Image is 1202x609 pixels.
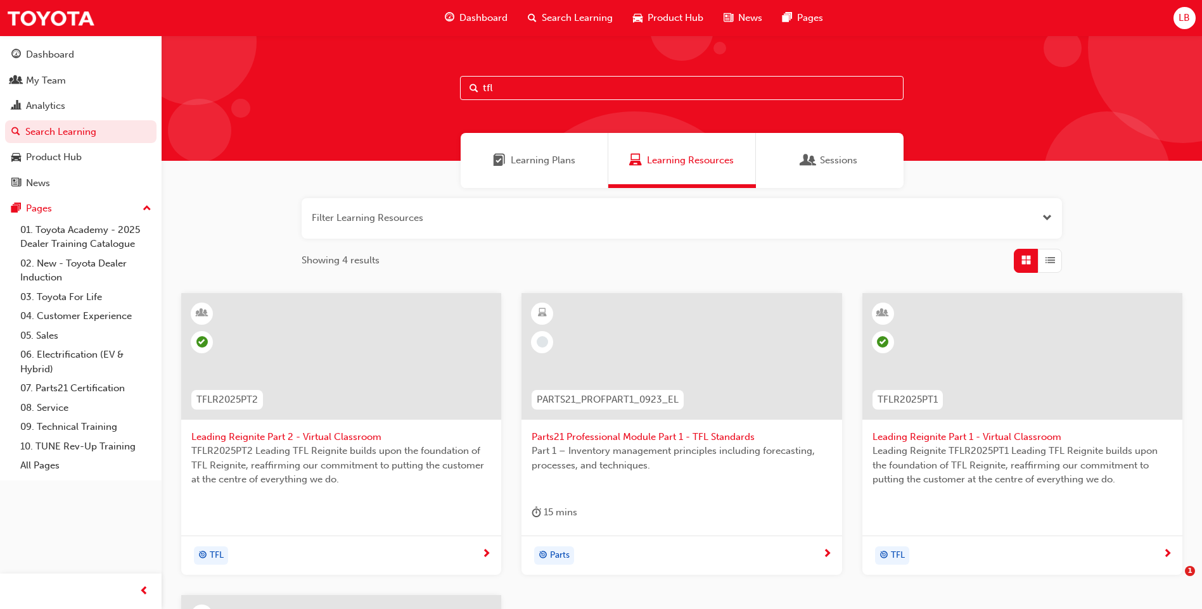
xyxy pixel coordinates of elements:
span: Leading Reignite Part 1 - Virtual Classroom [873,430,1172,444]
a: guage-iconDashboard [435,5,518,31]
span: TFL [891,548,905,563]
span: Learning Resources [647,153,734,168]
a: 03. Toyota For Life [15,287,157,307]
span: search-icon [528,10,537,26]
span: TFLR2025PT1 [878,392,938,407]
span: news-icon [724,10,733,26]
div: Product Hub [26,150,82,165]
span: guage-icon [11,49,21,61]
button: DashboardMy TeamAnalyticsSearch LearningProduct HubNews [5,41,157,197]
span: prev-icon [139,584,149,600]
input: Search... [460,76,904,100]
a: News [5,172,157,195]
a: pages-iconPages [772,5,833,31]
a: 06. Electrification (EV & Hybrid) [15,345,157,379]
a: TFLR2025PT2Leading Reignite Part 2 - Virtual ClassroomTFLR2025PT2 Leading TFL Reignite builds upo... [181,293,501,575]
span: Pages [797,11,823,25]
span: next-icon [482,549,491,560]
span: Learning Plans [511,153,575,168]
div: Dashboard [26,47,74,62]
span: Sessions [820,153,857,168]
span: Parts21 Professional Module Part 1 - TFL Standards [532,430,831,444]
span: target-icon [198,548,207,564]
a: 02. New - Toyota Dealer Induction [15,254,157,287]
div: Pages [26,201,52,216]
div: My Team [26,73,66,88]
a: 09. Technical Training [15,417,157,437]
span: target-icon [539,548,547,564]
a: TFLR2025PT1Leading Reignite Part 1 - Virtual ClassroomLeading Reignite TFLR2025PT1 Leading TFL Re... [862,293,1182,575]
span: TFLR2025PT2 [196,392,258,407]
a: Learning ResourcesLearning Resources [608,133,756,188]
span: Product Hub [648,11,703,25]
span: List [1045,253,1055,268]
span: learningResourceType_ELEARNING-icon [538,305,547,322]
img: Trak [6,4,95,32]
span: car-icon [633,10,643,26]
span: Search Learning [542,11,613,25]
span: learningRecordVerb_ATTEND-icon [196,336,208,348]
span: car-icon [11,152,21,163]
a: 10. TUNE Rev-Up Training [15,437,157,456]
a: Analytics [5,94,157,118]
span: search-icon [11,127,20,138]
span: Dashboard [459,11,508,25]
span: pages-icon [783,10,792,26]
span: Sessions [802,153,815,168]
a: Learning PlansLearning Plans [461,133,608,188]
span: Grid [1021,253,1031,268]
a: news-iconNews [713,5,772,31]
span: PARTS21_PROFPART1_0923_EL [537,392,679,407]
span: learningRecordVerb_ATTEND-icon [877,336,888,348]
span: chart-icon [11,101,21,112]
span: TFLR2025PT2 Leading TFL Reignite builds upon the foundation of TFL Reignite, reaffirming our comm... [191,444,491,487]
div: News [26,176,50,191]
span: News [738,11,762,25]
a: 05. Sales [15,326,157,346]
span: learningRecordVerb_NONE-icon [537,336,548,348]
div: Analytics [26,99,65,113]
a: Product Hub [5,146,157,169]
a: PARTS21_PROFPART1_0923_ELParts21 Professional Module Part 1 - TFL StandardsPart 1 – Inventory man... [521,293,841,575]
a: SessionsSessions [756,133,904,188]
span: Learning Resources [629,153,642,168]
a: 01. Toyota Academy - 2025 Dealer Training Catalogue [15,220,157,254]
span: target-icon [879,548,888,564]
a: search-iconSearch Learning [518,5,623,31]
a: All Pages [15,456,157,475]
a: 07. Parts21 Certification [15,379,157,398]
span: Part 1 – Inventory management principles including forecasting, processes, and techniques. [532,444,831,472]
a: Search Learning [5,120,157,144]
span: learningResourceType_INSTRUCTOR_LED-icon [878,305,887,322]
button: Open the filter [1042,211,1052,225]
span: Parts [550,548,570,563]
span: TFL [210,548,224,563]
iframe: Intercom live chat [1159,566,1189,596]
span: Showing 4 results [302,253,380,268]
button: Pages [5,197,157,220]
span: pages-icon [11,203,21,215]
span: Search [470,81,478,96]
span: Leading Reignite TFLR2025PT1 Leading TFL Reignite builds upon the foundation of TFL Reignite, rea... [873,444,1172,487]
div: 15 mins [532,505,577,520]
a: car-iconProduct Hub [623,5,713,31]
a: 04. Customer Experience [15,306,157,326]
span: Leading Reignite Part 2 - Virtual Classroom [191,430,491,444]
span: duration-icon [532,505,541,520]
span: news-icon [11,178,21,189]
span: Learning Plans [493,153,506,168]
span: next-icon [1163,549,1172,560]
button: LB [1173,7,1196,29]
span: next-icon [822,549,832,560]
a: Dashboard [5,43,157,66]
span: up-icon [143,201,151,217]
span: guage-icon [445,10,454,26]
span: people-icon [11,75,21,87]
a: My Team [5,69,157,92]
a: 08. Service [15,398,157,418]
span: 1 [1185,566,1195,576]
span: learningResourceType_INSTRUCTOR_LED-icon [198,305,207,322]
